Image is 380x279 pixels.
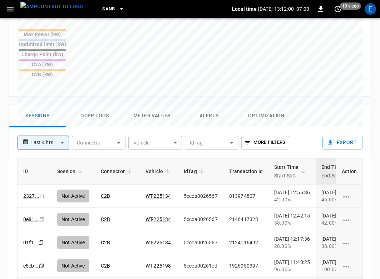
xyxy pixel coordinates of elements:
div: 96.00% [274,266,310,273]
div: 28.00% [274,243,310,250]
div: [DATE] 12:10:02 [321,259,357,273]
button: Export [322,136,362,150]
div: copy [38,239,45,246]
div: charging session options [342,262,357,269]
button: More Filters [241,136,289,150]
div: copy [38,262,45,270]
span: Start TimeStart SoC [274,163,308,180]
div: End Time [321,163,343,180]
a: C2B [101,240,110,245]
p: End SoC [321,171,343,180]
div: charging session options [342,239,357,246]
button: Ocpp logs [66,104,123,127]
span: End TimeEnd SoC [321,163,352,180]
button: Meter Values [123,104,181,127]
span: 10 s ago [340,3,361,10]
button: Alerts [181,104,238,127]
span: Connector [101,167,134,176]
td: 5ccca00261cd [178,254,223,278]
div: Not Active [57,259,89,272]
div: [DATE] 12:36:34 [321,235,357,250]
div: charging session options [342,192,357,200]
a: WT-225198 [145,263,171,269]
a: WT-225134 [145,240,171,245]
button: Sessions [9,104,66,127]
button: SanB [99,2,127,16]
img: ampcontrol.io logo [20,2,84,11]
td: 2124116492 [223,231,268,254]
div: 38.00% [321,243,357,250]
td: 1926050397 [223,254,268,278]
th: Action [336,158,362,185]
button: set refresh interval [332,3,344,15]
span: Vehicle [145,167,172,176]
div: Not Active [57,236,89,249]
span: SanB [102,5,115,13]
span: Session [57,167,85,176]
div: Last 4 hrs [30,136,69,150]
th: Transaction Id [223,158,268,185]
th: ID [18,158,51,185]
span: IdTag [184,167,206,176]
div: [DATE] 12:17:36 [274,235,310,250]
a: C2B [101,263,110,269]
div: Start Time [274,163,299,180]
div: profile-icon [365,3,376,15]
td: 5ccca0026567 [178,231,223,254]
p: Start SoC [274,171,299,180]
div: 100.00% [321,266,357,273]
div: [DATE] 11:48:25 [274,259,310,273]
p: [DATE] 13:12:00 -07:00 [258,5,309,13]
div: charging session options [342,216,357,223]
p: Local time [232,5,257,13]
button: Optimization [238,104,295,127]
